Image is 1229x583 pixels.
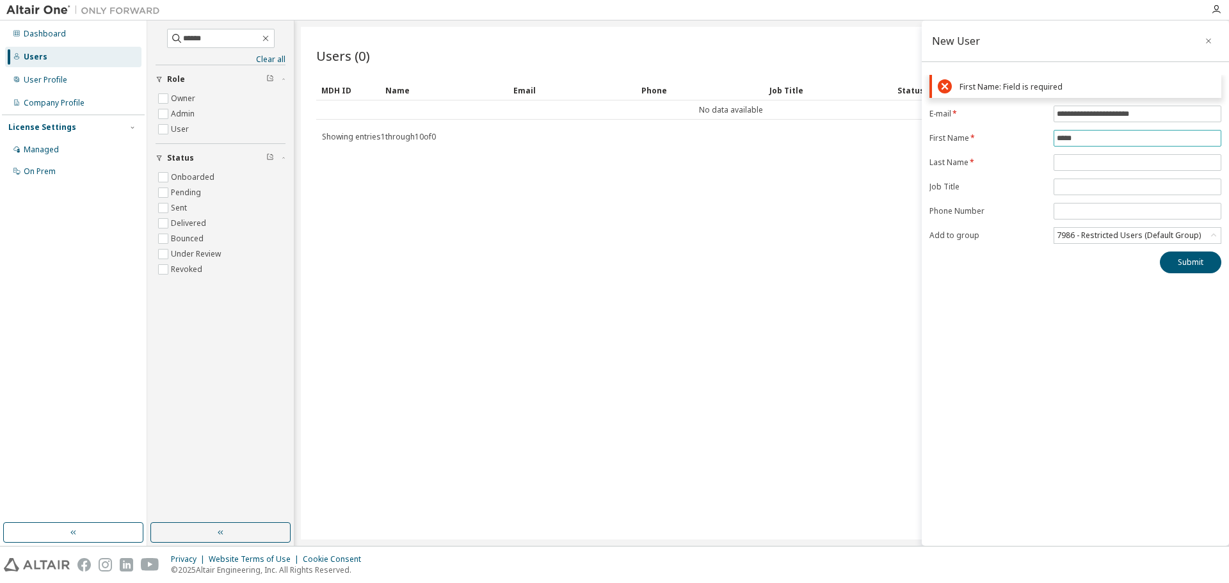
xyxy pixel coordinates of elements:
[316,47,370,65] span: Users (0)
[321,80,375,100] div: MDH ID
[171,216,209,231] label: Delivered
[141,558,159,571] img: youtube.svg
[4,558,70,571] img: altair_logo.svg
[929,157,1046,168] label: Last Name
[316,100,1146,120] td: No data available
[929,133,1046,143] label: First Name
[897,80,1141,100] div: Status
[156,54,285,65] a: Clear all
[171,231,206,246] label: Bounced
[929,182,1046,192] label: Job Title
[266,74,274,84] span: Clear filter
[156,144,285,172] button: Status
[99,558,112,571] img: instagram.svg
[266,153,274,163] span: Clear filter
[322,131,436,142] span: Showing entries 1 through 10 of 0
[167,74,185,84] span: Role
[929,109,1046,119] label: E-mail
[167,153,194,163] span: Status
[120,558,133,571] img: linkedin.svg
[171,262,205,277] label: Revoked
[513,80,631,100] div: Email
[641,80,759,100] div: Phone
[1055,228,1203,243] div: 7986 - Restricted Users (Default Group)
[24,75,67,85] div: User Profile
[6,4,166,17] img: Altair One
[960,82,1216,92] div: First Name: Field is required
[156,65,285,93] button: Role
[1160,252,1221,273] button: Submit
[1054,228,1221,243] div: 7986 - Restricted Users (Default Group)
[929,206,1046,216] label: Phone Number
[8,122,76,132] div: License Settings
[171,106,197,122] label: Admin
[929,230,1046,241] label: Add to group
[171,200,189,216] label: Sent
[171,554,209,564] div: Privacy
[24,145,59,155] div: Managed
[171,91,198,106] label: Owner
[24,98,84,108] div: Company Profile
[303,554,369,564] div: Cookie Consent
[932,36,980,46] div: New User
[171,246,223,262] label: Under Review
[77,558,91,571] img: facebook.svg
[171,122,191,137] label: User
[24,52,47,62] div: Users
[171,170,217,185] label: Onboarded
[385,80,503,100] div: Name
[171,564,369,575] p: © 2025 Altair Engineering, Inc. All Rights Reserved.
[24,29,66,39] div: Dashboard
[24,166,56,177] div: On Prem
[769,80,887,100] div: Job Title
[171,185,204,200] label: Pending
[209,554,303,564] div: Website Terms of Use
